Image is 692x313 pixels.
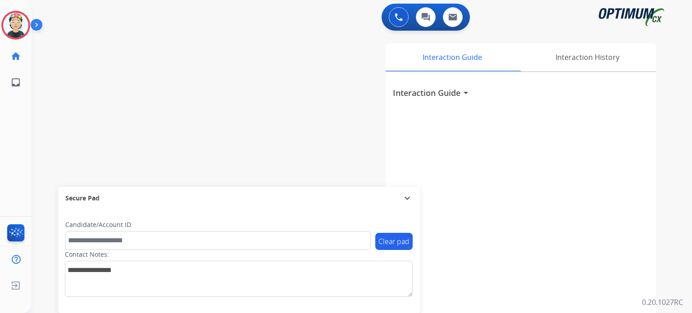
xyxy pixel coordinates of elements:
button: Clear pad [375,233,413,250]
span: Secure Pad [65,194,100,203]
mat-icon: inbox [10,77,21,88]
h3: Interaction Guide [393,86,460,99]
mat-icon: arrow_drop_down [460,87,471,98]
div: Interaction Guide [386,43,519,71]
p: 0.20.1027RC [642,297,683,308]
div: Interaction History [519,43,656,71]
mat-icon: expand_more [402,193,413,204]
label: Candidate/Account ID: [65,220,133,229]
label: Contact Notes: [65,250,109,259]
mat-icon: home [10,51,21,62]
img: avatar [3,13,28,38]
